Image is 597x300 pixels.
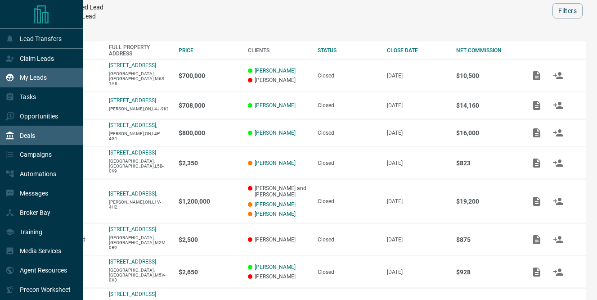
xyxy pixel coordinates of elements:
[109,97,156,104] a: [STREET_ADDRESS]
[318,73,378,79] div: Closed
[255,264,296,270] a: [PERSON_NAME]
[179,236,239,243] p: $2,500
[109,235,169,250] p: [GEOGRAPHIC_DATA],[GEOGRAPHIC_DATA],M2M-0B9
[526,268,548,275] span: Add / View Documents
[109,44,169,57] div: FULL PROPERTY ADDRESS
[179,102,239,109] p: $708,000
[526,198,548,204] span: Add / View Documents
[255,130,296,136] a: [PERSON_NAME]
[387,269,447,275] p: [DATE]
[318,102,378,109] div: Closed
[548,159,569,166] span: Match Clients
[179,72,239,79] p: $700,000
[248,185,308,198] p: [PERSON_NAME] and [PERSON_NAME]
[387,47,447,54] div: CLOSE DATE
[109,131,169,141] p: [PERSON_NAME],ON,L4P-4G1
[456,72,516,79] p: $10,500
[255,160,296,166] a: [PERSON_NAME]
[248,47,308,54] div: CLIENTS
[318,47,378,54] div: STATUS
[109,159,169,173] p: [GEOGRAPHIC_DATA],[GEOGRAPHIC_DATA],L5B-0K9
[248,236,308,243] p: [PERSON_NAME]
[456,102,516,109] p: $14,160
[109,259,156,265] a: [STREET_ADDRESS]
[387,198,447,205] p: [DATE]
[318,269,378,275] div: Closed
[109,150,156,156] a: [STREET_ADDRESS]
[456,129,516,136] p: $16,000
[179,129,239,136] p: $800,000
[318,236,378,243] div: Closed
[109,226,156,232] a: [STREET_ADDRESS]
[109,62,156,68] a: [STREET_ADDRESS]
[548,198,569,204] span: Match Clients
[255,102,296,109] a: [PERSON_NAME]
[179,159,239,167] p: $2,350
[109,122,157,128] a: [STREET_ADDRESS],
[548,72,569,78] span: Match Clients
[552,3,583,18] button: Filters
[526,159,548,166] span: Add / View Documents
[456,159,516,167] p: $823
[548,268,569,275] span: Match Clients
[255,201,296,208] a: [PERSON_NAME]
[456,47,516,54] div: NET COMMISSION
[248,273,308,280] p: [PERSON_NAME]
[179,198,239,205] p: $1,200,000
[387,130,447,136] p: [DATE]
[179,47,239,54] div: PRICE
[109,106,169,111] p: [PERSON_NAME],ON,L4J-9K1
[248,77,308,83] p: [PERSON_NAME]
[109,200,169,209] p: [PERSON_NAME],ON,L1V-4H2
[387,236,447,243] p: [DATE]
[387,73,447,79] p: [DATE]
[456,268,516,276] p: $928
[387,160,447,166] p: [DATE]
[456,236,516,243] p: $875
[255,211,296,217] a: [PERSON_NAME]
[109,291,156,297] a: [STREET_ADDRESS]
[526,236,548,242] span: Add / View Documents
[526,72,548,78] span: Add / View Documents
[548,102,569,108] span: Match Clients
[456,198,516,205] p: $19,200
[109,71,169,86] p: [GEOGRAPHIC_DATA],[GEOGRAPHIC_DATA],M6S-1A8
[548,129,569,136] span: Match Clients
[526,129,548,136] span: Add / View Documents
[318,198,378,205] div: Closed
[179,268,239,276] p: $2,650
[255,68,296,74] a: [PERSON_NAME]
[109,268,169,282] p: [GEOGRAPHIC_DATA],[GEOGRAPHIC_DATA],M5V-0X3
[526,102,548,108] span: Add / View Documents
[548,236,569,242] span: Match Clients
[109,191,157,197] a: [STREET_ADDRESS],
[387,102,447,109] p: [DATE]
[318,160,378,166] div: Closed
[318,130,378,136] div: Closed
